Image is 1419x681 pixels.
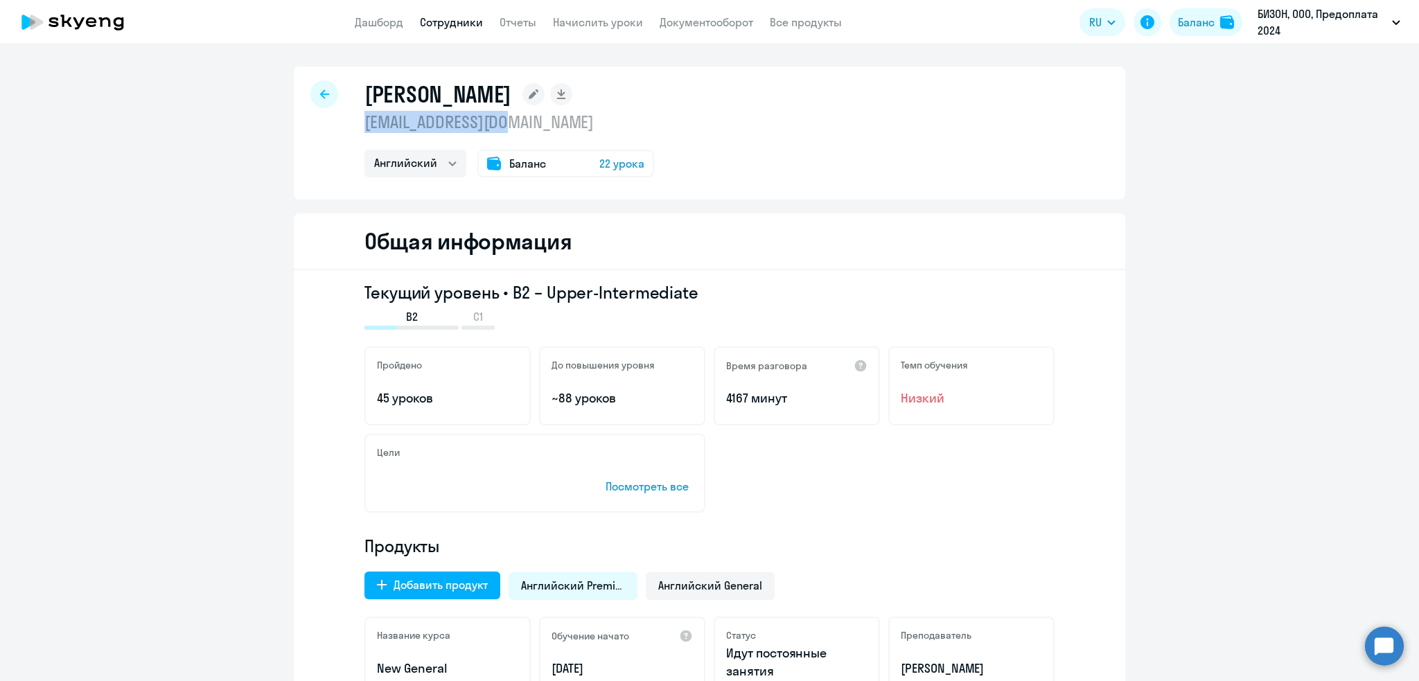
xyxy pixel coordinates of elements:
button: Добавить продукт [364,572,500,599]
p: 4167 минут [726,389,867,407]
h5: Пройдено [377,359,422,371]
span: C1 [473,309,483,324]
p: Посмотреть все [606,478,693,495]
p: New General [377,660,518,678]
h5: Статус [726,629,756,642]
h5: Преподаватель [901,629,971,642]
p: [PERSON_NAME] [901,660,1042,678]
span: 22 урока [599,155,644,172]
h5: Название курса [377,629,450,642]
h4: Продукты [364,535,1055,557]
p: БИЗОН, ООО, Предоплата 2024 [1258,6,1386,39]
a: Сотрудники [420,15,483,29]
h5: Обучение начато [552,630,629,642]
img: balance [1220,15,1234,29]
p: ~88 уроков [552,389,693,407]
a: Начислить уроки [553,15,643,29]
h5: Время разговора [726,360,807,372]
p: [DATE] [552,660,693,678]
button: БИЗОН, ООО, Предоплата 2024 [1251,6,1407,39]
span: Английский General [658,578,762,593]
h2: Общая информация [364,227,572,255]
p: 45 уроков [377,389,518,407]
h5: Темп обучения [901,359,968,371]
h5: Цели [377,446,400,459]
span: Баланс [509,155,546,172]
button: Балансbalance [1170,8,1242,36]
p: [EMAIL_ADDRESS][DOMAIN_NAME] [364,111,654,133]
div: Баланс [1178,14,1215,30]
a: Документооборот [660,15,753,29]
a: Отчеты [500,15,536,29]
div: Добавить продукт [394,576,488,593]
span: B2 [406,309,418,324]
span: Английский Premium [521,578,625,593]
span: RU [1089,14,1102,30]
h3: Текущий уровень • B2 – Upper-Intermediate [364,281,1055,303]
a: Дашборд [355,15,403,29]
button: RU [1079,8,1125,36]
h1: [PERSON_NAME] [364,80,511,108]
p: Идут постоянные занятия [726,644,867,680]
h5: До повышения уровня [552,359,655,371]
span: Низкий [901,389,1042,407]
a: Все продукты [770,15,842,29]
